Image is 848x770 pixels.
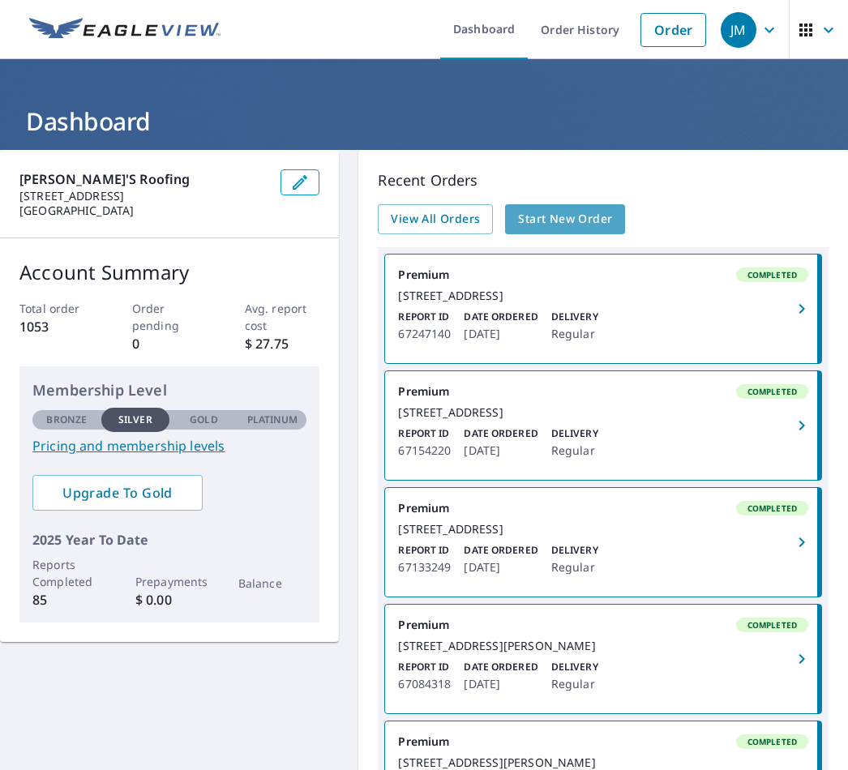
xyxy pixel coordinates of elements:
[464,660,537,674] p: Date Ordered
[19,317,95,336] p: 1053
[398,734,808,749] div: Premium
[398,674,451,694] p: 67084318
[45,484,190,502] span: Upgrade To Gold
[551,558,598,577] p: Regular
[398,289,808,303] div: [STREET_ADDRESS]
[505,204,625,234] a: Start New Order
[19,169,268,189] p: [PERSON_NAME]'s Roofing
[398,618,808,632] div: Premium
[19,105,829,138] h1: Dashboard
[551,674,598,694] p: Regular
[245,334,320,353] p: $ 27.75
[551,441,598,460] p: Regular
[398,441,451,460] p: 67154220
[640,13,706,47] a: Order
[398,639,808,653] div: [STREET_ADDRESS][PERSON_NAME]
[464,441,537,460] p: [DATE]
[551,426,598,441] p: Delivery
[19,189,268,203] p: [STREET_ADDRESS]
[518,209,612,229] span: Start New Order
[464,543,537,558] p: Date Ordered
[391,209,480,229] span: View All Orders
[19,258,319,287] p: Account Summary
[398,384,808,399] div: Premium
[385,488,821,597] a: PremiumCompleted[STREET_ADDRESS]Report ID67133249Date Ordered[DATE]DeliveryRegular
[19,300,95,317] p: Total order
[551,543,598,558] p: Delivery
[32,530,306,550] p: 2025 Year To Date
[551,324,598,344] p: Regular
[32,556,101,590] p: Reports Completed
[32,436,306,456] a: Pricing and membership levels
[32,590,101,610] p: 85
[190,413,217,427] p: Gold
[398,543,451,558] p: Report ID
[464,426,537,441] p: Date Ordered
[398,501,808,515] div: Premium
[247,413,298,427] p: Platinum
[32,475,203,511] a: Upgrade To Gold
[398,426,451,441] p: Report ID
[385,255,821,363] a: PremiumCompleted[STREET_ADDRESS]Report ID67247140Date Ordered[DATE]DeliveryRegular
[398,267,808,282] div: Premium
[132,300,208,334] p: Order pending
[385,371,821,480] a: PremiumCompleted[STREET_ADDRESS]Report ID67154220Date Ordered[DATE]DeliveryRegular
[398,558,451,577] p: 67133249
[398,522,808,537] div: [STREET_ADDRESS]
[135,590,204,610] p: $ 0.00
[551,660,598,674] p: Delivery
[398,660,451,674] p: Report ID
[738,736,807,747] span: Completed
[398,324,451,344] p: 67247140
[464,310,537,324] p: Date Ordered
[738,503,807,514] span: Completed
[738,269,807,280] span: Completed
[738,619,807,631] span: Completed
[398,405,808,420] div: [STREET_ADDRESS]
[118,413,152,427] p: Silver
[46,413,87,427] p: Bronze
[398,310,451,324] p: Report ID
[32,379,306,401] p: Membership Level
[398,755,808,770] div: [STREET_ADDRESS][PERSON_NAME]
[245,300,320,334] p: Avg. report cost
[721,12,756,48] div: JM
[464,324,537,344] p: [DATE]
[385,605,821,713] a: PremiumCompleted[STREET_ADDRESS][PERSON_NAME]Report ID67084318Date Ordered[DATE]DeliveryRegular
[132,334,208,353] p: 0
[378,204,493,234] a: View All Orders
[378,169,829,191] p: Recent Orders
[135,573,204,590] p: Prepayments
[238,575,307,592] p: Balance
[29,18,221,42] img: EV Logo
[464,674,537,694] p: [DATE]
[738,386,807,397] span: Completed
[551,310,598,324] p: Delivery
[19,203,268,218] p: [GEOGRAPHIC_DATA]
[464,558,537,577] p: [DATE]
